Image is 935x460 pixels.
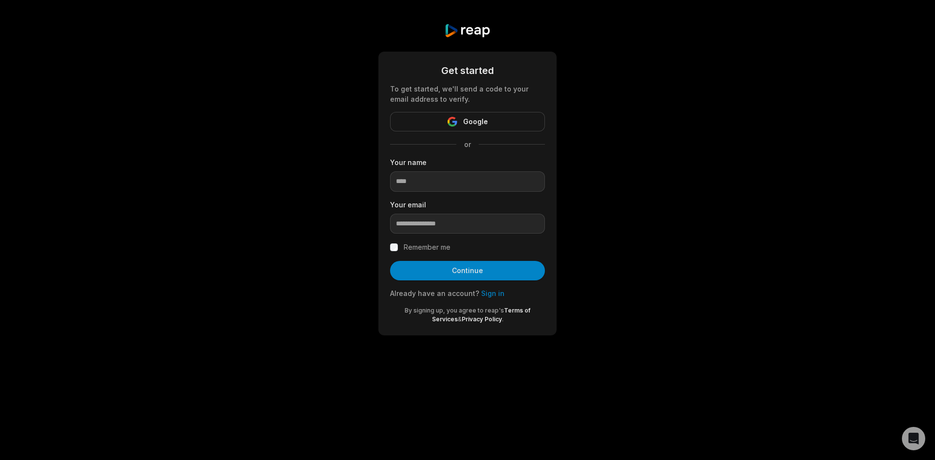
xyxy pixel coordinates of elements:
a: Sign in [481,289,505,297]
span: . [502,315,504,323]
img: reap [444,23,490,38]
div: Get started [390,63,545,78]
span: & [458,315,462,323]
span: Already have an account? [390,289,479,297]
button: Continue [390,261,545,280]
a: Privacy Policy [462,315,502,323]
label: Your email [390,200,545,210]
div: To get started, we'll send a code to your email address to verify. [390,84,545,104]
button: Google [390,112,545,131]
label: Your name [390,157,545,167]
label: Remember me [404,241,450,253]
span: By signing up, you agree to reap's [405,307,504,314]
div: Open Intercom Messenger [902,427,925,450]
span: Google [463,116,488,128]
span: or [456,139,479,149]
